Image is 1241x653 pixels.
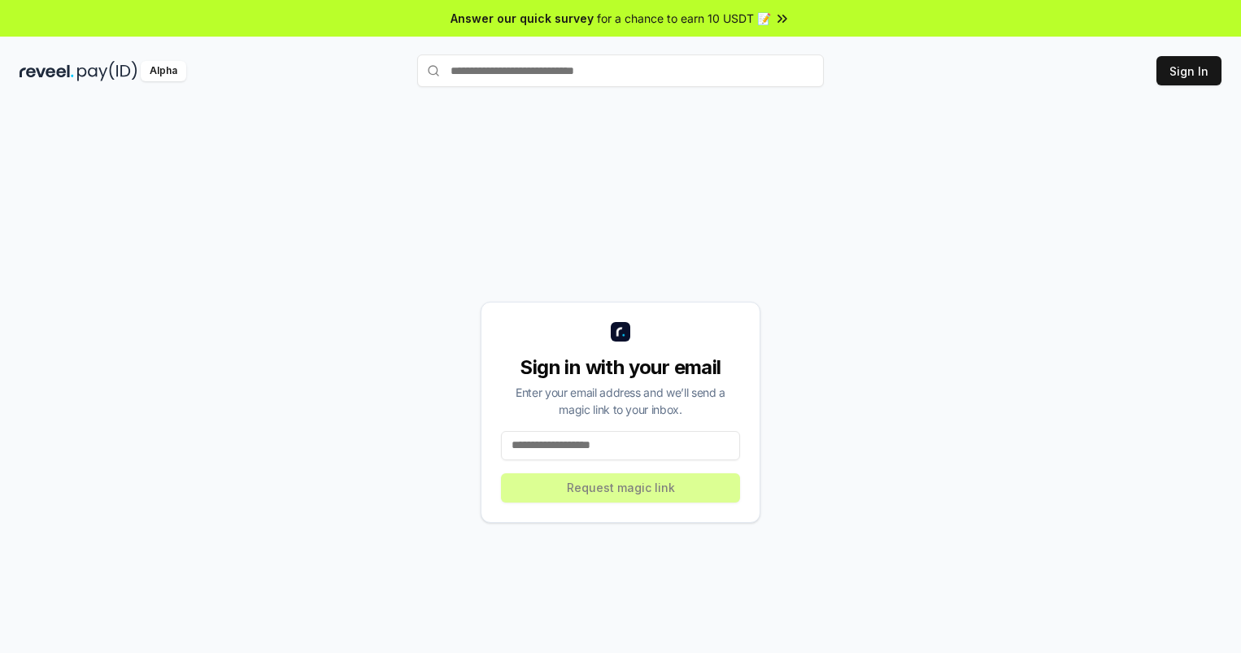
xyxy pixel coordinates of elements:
div: Alpha [141,61,186,81]
img: pay_id [77,61,137,81]
img: reveel_dark [20,61,74,81]
span: Answer our quick survey [451,10,594,27]
div: Enter your email address and we’ll send a magic link to your inbox. [501,384,740,418]
div: Sign in with your email [501,355,740,381]
img: logo_small [611,322,630,342]
button: Sign In [1156,56,1221,85]
span: for a chance to earn 10 USDT 📝 [597,10,771,27]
